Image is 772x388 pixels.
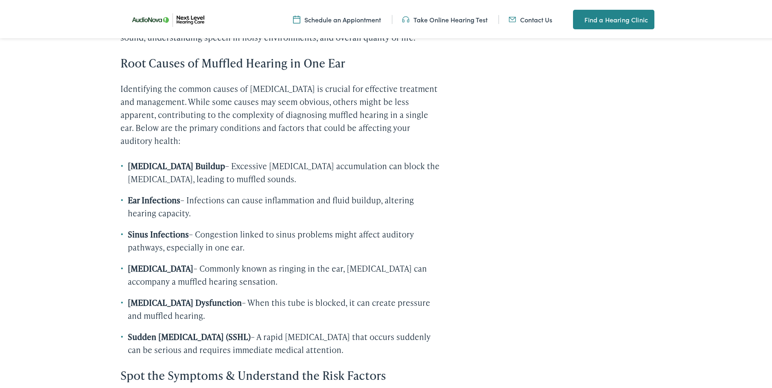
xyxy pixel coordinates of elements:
[120,329,443,355] li: – A rapid [MEDICAL_DATA] that occurs suddenly can be serious and requires immediate medical atten...
[128,261,193,272] strong: [MEDICAL_DATA]
[120,192,443,218] li: – Infections can cause inflammation and fluid buildup, altering hearing capacity.
[128,329,251,341] strong: Sudden [MEDICAL_DATA] (SSHL)
[120,158,443,184] li: – Excessive [MEDICAL_DATA] accumulation can block the [MEDICAL_DATA], leading to muffled sounds.
[120,260,443,286] li: – Commonly known as ringing in the ear, [MEDICAL_DATA] can accompany a muffled hearing sensation.
[509,13,516,22] img: An icon representing mail communication is presented in a unique teal color.
[402,13,409,22] img: An icon symbolizing headphones, colored in teal, suggests audio-related services or features.
[293,13,300,22] img: Calendar icon representing the ability to schedule a hearing test or hearing aid appointment at N...
[120,81,443,146] p: Identifying the common causes of [MEDICAL_DATA] is crucial for effective treatment and management...
[573,8,654,28] a: Find a Hearing Clinic
[128,295,242,307] strong: [MEDICAL_DATA] Dysfunction
[120,367,443,381] h3: Spot the Symptoms & Understand the Risk Factors
[509,13,552,22] a: Contact Us
[128,193,180,204] strong: Ear Infections
[573,13,580,23] img: A map pin icon in teal indicates location-related features or services.
[128,227,189,238] strong: Sinus Infections
[120,294,443,320] li: – When this tube is blocked, it can create pressure and muffled hearing.
[293,13,381,22] a: Schedule an Appiontment
[120,54,443,68] h3: Root Causes of Muffled Hearing in One Ear
[402,13,488,22] a: Take Online Hearing Test
[128,159,225,170] strong: [MEDICAL_DATA] Buildup
[120,226,443,252] li: – Congestion linked to sinus problems might affect auditory pathways, especially in one ear.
